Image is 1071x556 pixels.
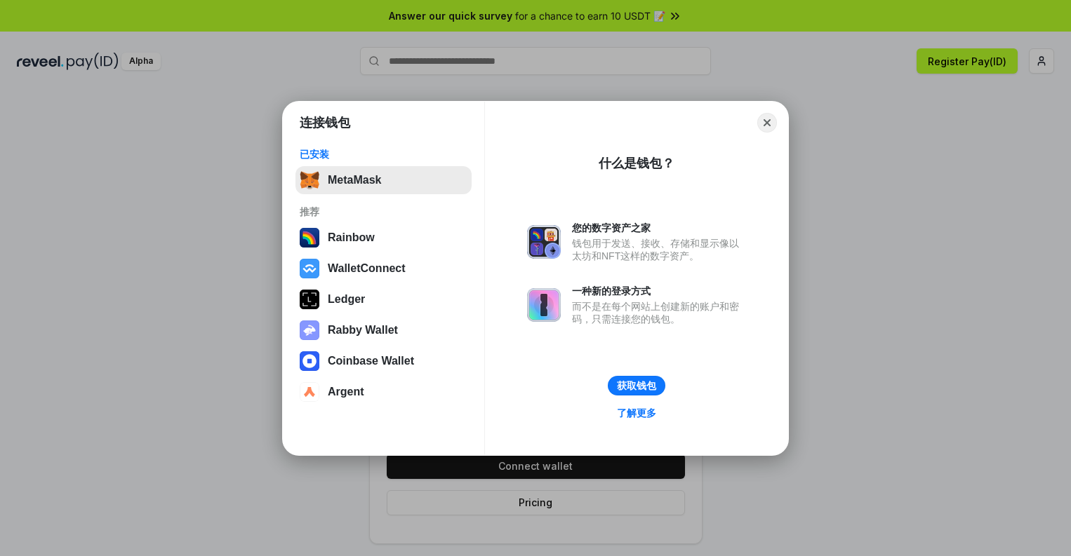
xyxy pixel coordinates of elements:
div: 已安装 [300,148,467,161]
img: svg+xml,%3Csvg%20width%3D%22120%22%20height%3D%22120%22%20viewBox%3D%220%200%20120%20120%22%20fil... [300,228,319,248]
img: svg+xml,%3Csvg%20width%3D%2228%22%20height%3D%2228%22%20viewBox%3D%220%200%2028%2028%22%20fill%3D... [300,382,319,402]
button: Argent [295,378,472,406]
button: 获取钱包 [608,376,665,395]
div: Rainbow [328,231,375,244]
div: 您的数字资产之家 [572,222,746,234]
button: Close [757,113,777,133]
div: MetaMask [328,174,381,187]
img: svg+xml,%3Csvg%20xmlns%3D%22http%3A%2F%2Fwww.w3.org%2F2000%2Fsvg%22%20fill%3D%22none%22%20viewBox... [300,320,319,340]
h1: 连接钱包 [300,114,350,131]
button: Coinbase Wallet [295,347,472,375]
div: 一种新的登录方式 [572,285,746,297]
img: svg+xml,%3Csvg%20xmlns%3D%22http%3A%2F%2Fwww.w3.org%2F2000%2Fsvg%22%20fill%3D%22none%22%20viewBox... [527,288,561,322]
img: svg+xml,%3Csvg%20width%3D%2228%22%20height%3D%2228%22%20viewBox%3D%220%200%2028%2028%22%20fill%3D... [300,259,319,278]
a: 了解更多 [608,404,665,422]
div: 了解更多 [617,407,656,419]
img: svg+xml,%3Csvg%20width%3D%2228%22%20height%3D%2228%22%20viewBox%3D%220%200%2028%2028%22%20fill%3D... [300,351,319,371]
button: Rabby Wallet [295,316,472,344]
div: Ledger [328,293,365,306]
img: svg+xml,%3Csvg%20xmlns%3D%22http%3A%2F%2Fwww.w3.org%2F2000%2Fsvg%22%20width%3D%2228%22%20height%3... [300,290,319,309]
button: Rainbow [295,224,472,252]
div: 什么是钱包？ [599,155,674,172]
img: svg+xml,%3Csvg%20fill%3D%22none%22%20height%3D%2233%22%20viewBox%3D%220%200%2035%2033%22%20width%... [300,170,319,190]
div: 而不是在每个网站上创建新的账户和密码，只需连接您的钱包。 [572,300,746,325]
button: WalletConnect [295,255,472,283]
button: Ledger [295,285,472,313]
div: 获取钱包 [617,379,656,392]
img: svg+xml,%3Csvg%20xmlns%3D%22http%3A%2F%2Fwww.w3.org%2F2000%2Fsvg%22%20fill%3D%22none%22%20viewBox... [527,225,561,259]
div: Rabby Wallet [328,324,398,337]
button: MetaMask [295,166,472,194]
div: Coinbase Wallet [328,355,414,367]
div: 钱包用于发送、接收、存储和显示像以太坊和NFT这样的数字资产。 [572,237,746,262]
div: 推荐 [300,205,467,218]
div: Argent [328,386,364,398]
div: WalletConnect [328,262,406,275]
